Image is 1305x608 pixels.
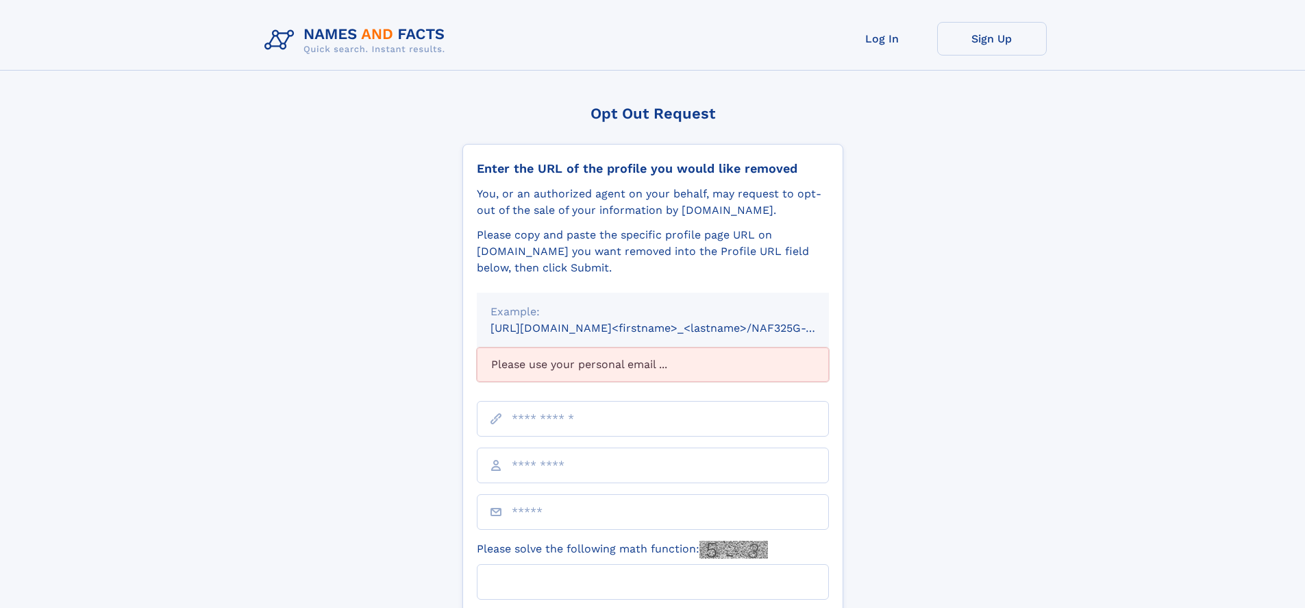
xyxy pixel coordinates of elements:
div: Example: [490,304,815,320]
a: Log In [828,22,937,56]
small: [URL][DOMAIN_NAME]<firstname>_<lastname>/NAF325G-xxxxxxxx [490,321,855,335]
label: Please solve the following math function: [477,541,768,559]
div: Enter the URL of the profile you would like removed [477,161,829,176]
div: Please copy and paste the specific profile page URL on [DOMAIN_NAME] you want removed into the Pr... [477,227,829,276]
div: Opt Out Request [462,105,843,122]
a: Sign Up [937,22,1047,56]
div: Please use your personal email ... [477,348,829,382]
div: You, or an authorized agent on your behalf, may request to opt-out of the sale of your informatio... [477,186,829,219]
img: Logo Names and Facts [259,22,456,59]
